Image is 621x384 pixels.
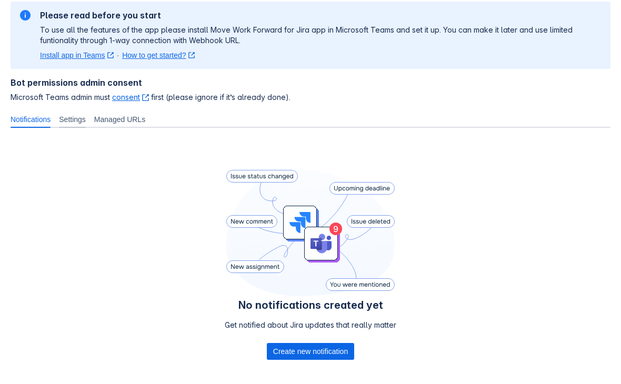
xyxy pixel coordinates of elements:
[225,320,396,330] p: Get notified about Jira updates that really matter
[59,114,86,125] span: Settings
[40,10,602,21] h2: Please read before you start
[122,50,195,60] a: How to get started?
[40,25,602,46] p: To use all the features of the app please install Move Work Forward for Jira app in Microsoft Tea...
[94,114,145,125] span: Managed URLs
[11,114,51,125] span: Notifications
[40,50,114,60] a: Install app in Teams
[11,77,610,88] h4: Bot permissions admin consent
[112,93,149,102] a: consent
[225,299,396,311] h4: No notifications created yet
[273,343,348,360] span: Create new notification
[267,343,354,360] button: Create new notification
[11,92,610,103] span: Microsoft Teams admin must first (please ignore if it’s already done).
[19,9,32,22] span: information
[267,343,354,360] div: Button group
